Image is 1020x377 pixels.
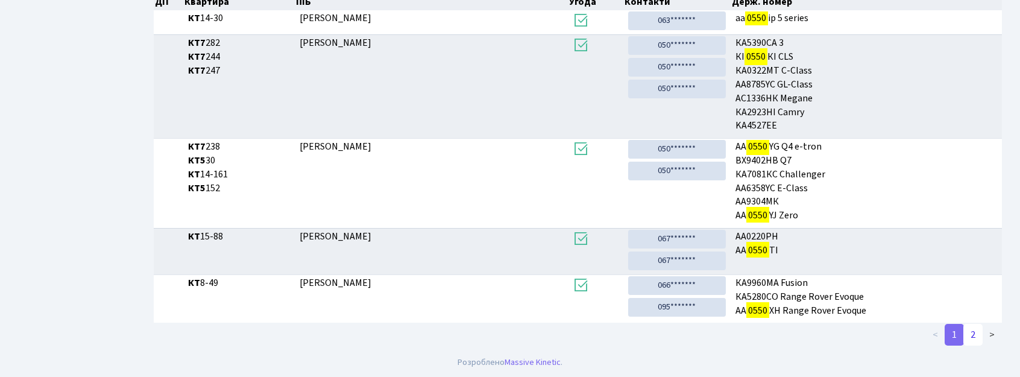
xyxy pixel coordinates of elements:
[745,10,768,27] mark: 0550
[735,140,997,223] span: AA YG Q4 e-tron ВХ9402НВ Q7 КА7081КС Challenger AA6358YC E-Class АА9304МК AA YJ Zero
[188,36,290,78] span: 282 244 247
[300,11,371,25] span: [PERSON_NAME]
[945,324,964,346] a: 1
[188,11,290,25] span: 14-30
[188,276,290,290] span: 8-49
[188,64,206,77] b: КТ7
[300,36,371,49] span: [PERSON_NAME]
[188,11,200,25] b: КТ
[300,140,371,153] span: [PERSON_NAME]
[982,324,1002,346] a: >
[188,276,200,290] b: КТ
[188,168,200,181] b: КТ
[188,36,206,49] b: КТ7
[188,154,206,167] b: КТ5
[735,276,997,318] span: КА9960МА Fusion КА5280СО Range Rover Evoque АА ХН Range Rover Evoque
[188,140,206,153] b: КТ7
[458,356,562,369] div: Розроблено .
[505,356,561,369] a: Massive Kinetic
[300,230,371,243] span: [PERSON_NAME]
[735,11,997,25] span: аа ір 5 series
[746,207,769,224] mark: 0550
[300,276,371,290] span: [PERSON_NAME]
[188,182,206,195] b: КТ5
[188,230,200,243] b: КТ
[188,230,290,244] span: 15-88
[188,50,206,63] b: КТ7
[963,324,983,346] a: 2
[735,230,997,258] span: AA0220PH AA TI
[746,242,769,259] mark: 0550
[188,140,290,195] span: 238 30 14-161 152
[735,36,997,133] span: КА5390СА 3 КІ КІ CLS КА0322МТ C-Class AA8785YC GL-Class АС1336НК Megane КА2923НІ Camry KA4527EE
[746,302,769,319] mark: 0550
[745,48,767,65] mark: 0550
[746,138,769,155] mark: 0550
